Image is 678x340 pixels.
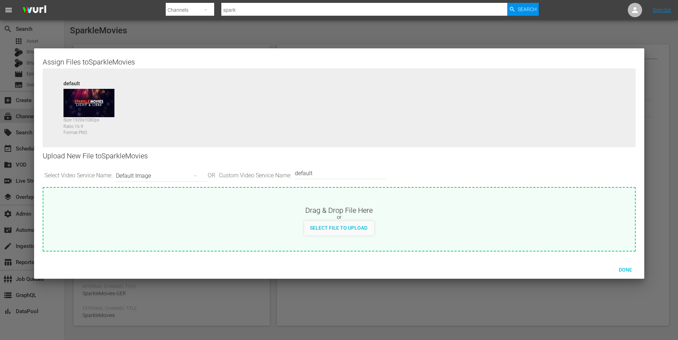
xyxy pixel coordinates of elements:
span: Search [518,3,537,16]
div: Drag & Drop File Here [43,205,635,214]
div: default [63,80,121,85]
a: Sign Out [653,7,671,13]
button: Search [507,3,539,16]
span: menu [4,6,13,14]
button: Select File to Upload [304,221,373,234]
div: or [43,214,635,221]
img: 2102-default_v1.png [63,89,114,118]
div: Assign Files to SparkleMovies [43,57,636,66]
span: Select Video Service Name: [43,172,114,180]
span: Done [613,267,638,273]
img: ans4CAIJ8jUAAAAAAAAAAAAAAAAAAAAAAAAgQb4GAAAAAAAAAAAAAAAAAAAAAAAAJMjXAAAAAAAAAAAAAAAAAAAAAAAAgAT5G... [17,2,52,19]
span: Custom Video Service Name: [217,172,293,180]
div: Default Image [116,166,204,186]
span: OR [206,172,217,180]
div: Size: 1920 x 1080 px Ratio: 16:9 Format: PNG [63,117,121,132]
span: Select File to Upload [304,225,373,231]
button: Done [610,263,641,276]
div: Upload New File to SparkleMovies [43,147,636,165]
